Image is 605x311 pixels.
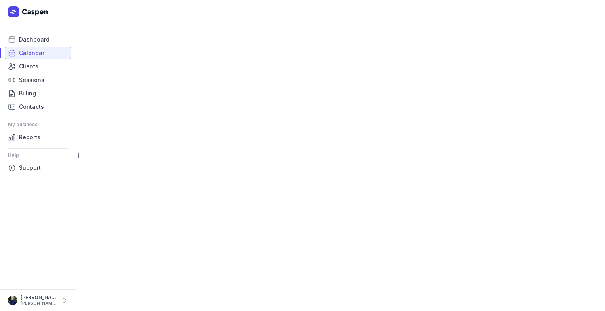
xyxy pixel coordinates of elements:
[8,149,68,161] div: Help
[19,133,40,142] span: Reports
[19,89,36,98] span: Billing
[8,118,68,131] div: My business
[19,75,44,85] span: Sessions
[19,35,49,44] span: Dashboard
[21,301,57,306] div: [PERSON_NAME][EMAIL_ADDRESS][DOMAIN_NAME][PERSON_NAME]
[19,62,38,71] span: Clients
[21,294,57,301] div: [PERSON_NAME]
[19,163,41,173] span: Support
[19,102,44,112] span: Contacts
[19,48,44,58] span: Calendar
[8,296,17,305] img: User profile image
